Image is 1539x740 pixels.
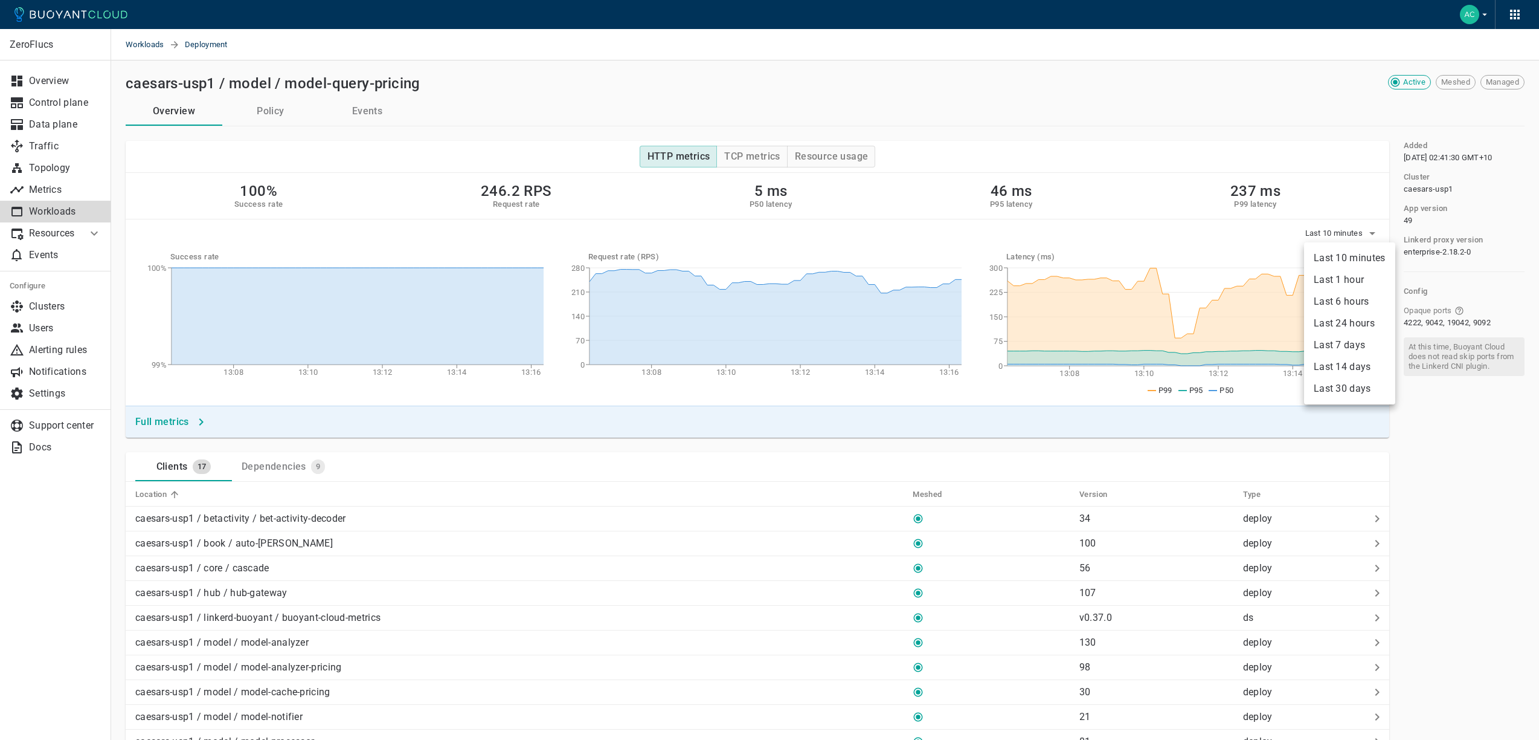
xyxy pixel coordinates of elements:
li: Last 24 hours [1304,313,1395,334]
li: Last 30 days [1304,378,1395,400]
li: Last 14 days [1304,356,1395,378]
li: Last 1 hour [1304,269,1395,291]
li: Last 6 hours [1304,291,1395,313]
li: Last 10 minutes [1304,247,1395,269]
li: Last 7 days [1304,334,1395,356]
